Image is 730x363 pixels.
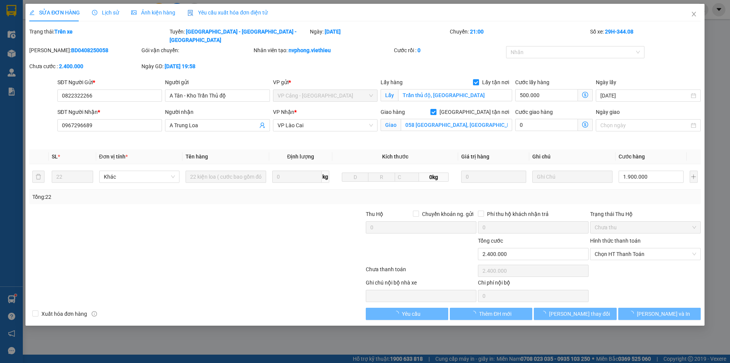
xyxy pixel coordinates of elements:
input: C [395,173,419,182]
span: Lấy hàng [381,79,403,85]
div: Chưa thanh toán [365,265,477,278]
div: Gói vận chuyển: [141,46,252,54]
label: Cước lấy hàng [515,79,549,85]
div: SĐT Người Nhận [57,108,162,116]
b: [DATE] 19:58 [165,63,195,69]
input: Lấy tận nơi [398,89,512,101]
input: D [342,173,369,182]
button: Thêm ĐH mới [450,308,532,320]
span: Lịch sử [92,10,119,16]
span: Tổng cước [478,238,503,244]
div: Trạng thái Thu Hộ [590,210,701,218]
span: SỬA ĐƠN HÀNG [29,10,80,16]
strong: VIỆT HIẾU LOGISTIC [35,6,71,22]
b: 0 [417,47,421,53]
span: dollar-circle [582,92,588,98]
input: Cước lấy hàng [515,89,578,101]
div: Chuyến: [449,27,589,44]
div: VP gửi [273,78,378,86]
span: Giao [381,119,401,131]
label: Hình thức thanh toán [590,238,641,244]
b: [DATE] [325,29,341,35]
span: 0kg [419,173,449,182]
span: Chưa thu [595,222,696,233]
div: Nhân viên tạo: [254,46,392,54]
strong: PHIẾU GỬI HÀNG [34,24,72,40]
div: Tuyến: [169,27,309,44]
input: Ghi Chú [532,171,613,183]
div: Người nhận [165,108,270,116]
span: LC0309250051 [74,44,119,52]
span: [PERSON_NAME] và In [637,310,690,318]
button: [PERSON_NAME] và In [618,308,701,320]
button: Yêu cầu [366,308,448,320]
span: Kích thước [382,154,408,160]
span: Tên hàng [186,154,208,160]
span: Cước hàng [619,154,645,160]
img: logo [3,23,32,52]
strong: 02143888555, 0243777888 [40,48,73,60]
div: Số xe: [589,27,701,44]
span: Lấy tận nơi [479,78,512,86]
span: VP Nhận [273,109,294,115]
span: Thêm ĐH mới [479,310,511,318]
div: Ghi chú nội bộ nhà xe [366,278,476,290]
b: 21:00 [470,29,484,35]
span: Định lượng [287,154,314,160]
span: loading [394,311,402,316]
span: Phí thu hộ khách nhận trả [484,210,552,218]
b: [GEOGRAPHIC_DATA] - [GEOGRAPHIC_DATA] - [GEOGRAPHIC_DATA] [170,29,297,43]
b: Trên xe [54,29,73,35]
span: user-add [259,122,265,128]
input: Cước giao hàng [515,119,578,131]
span: loading [628,311,637,316]
span: edit [29,10,35,15]
label: Ngày lấy [596,79,616,85]
span: info-circle [92,311,97,317]
span: kg [322,171,329,183]
input: R [368,173,395,182]
span: Đơn vị tính [99,154,128,160]
div: [PERSON_NAME]: [29,46,140,54]
span: Thu Hộ [366,211,383,217]
div: Người gửi [165,78,270,86]
label: Cước giao hàng [515,109,553,115]
button: plus [690,171,698,183]
div: Chi phí nội bộ [478,278,589,290]
span: dollar-circle [582,122,588,128]
div: Ngày: [309,27,449,44]
button: [PERSON_NAME] thay đổi [534,308,616,320]
input: Giao tận nơi [401,119,512,131]
div: Ngày GD: [141,62,252,70]
span: Ảnh kiện hàng [131,10,175,16]
span: [PERSON_NAME] thay đổi [549,310,610,318]
span: [GEOGRAPHIC_DATA] tận nơi [436,108,512,116]
strong: TĐ chuyển phát: [33,42,65,54]
span: SL [52,154,58,160]
span: Giá trị hàng [461,154,489,160]
span: Chọn HT Thanh Toán [595,248,696,260]
span: Yêu cầu [402,310,421,318]
div: Cước rồi : [394,46,505,54]
span: loading [541,311,549,316]
span: VP Lào Cai [278,120,373,131]
div: SĐT Người Gửi [57,78,162,86]
div: Trạng thái: [29,27,169,44]
img: icon [187,10,194,16]
span: Lấy [381,89,398,101]
span: loading [471,311,479,316]
b: nvphong.viethieu [289,47,331,53]
span: Khác [104,171,175,182]
b: 2.400.000 [59,63,83,69]
input: Ngày lấy [600,91,689,100]
div: Chưa cước : [29,62,140,70]
span: Xuất hóa đơn hàng [38,310,90,318]
input: Ngày giao [600,121,689,130]
div: Tổng: 22 [32,193,282,201]
span: Giao hàng [381,109,405,115]
input: VD: Bàn, Ghế [186,171,266,183]
span: picture [131,10,136,15]
th: Ghi chú [529,149,616,164]
button: Close [683,4,705,25]
button: delete [32,171,44,183]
